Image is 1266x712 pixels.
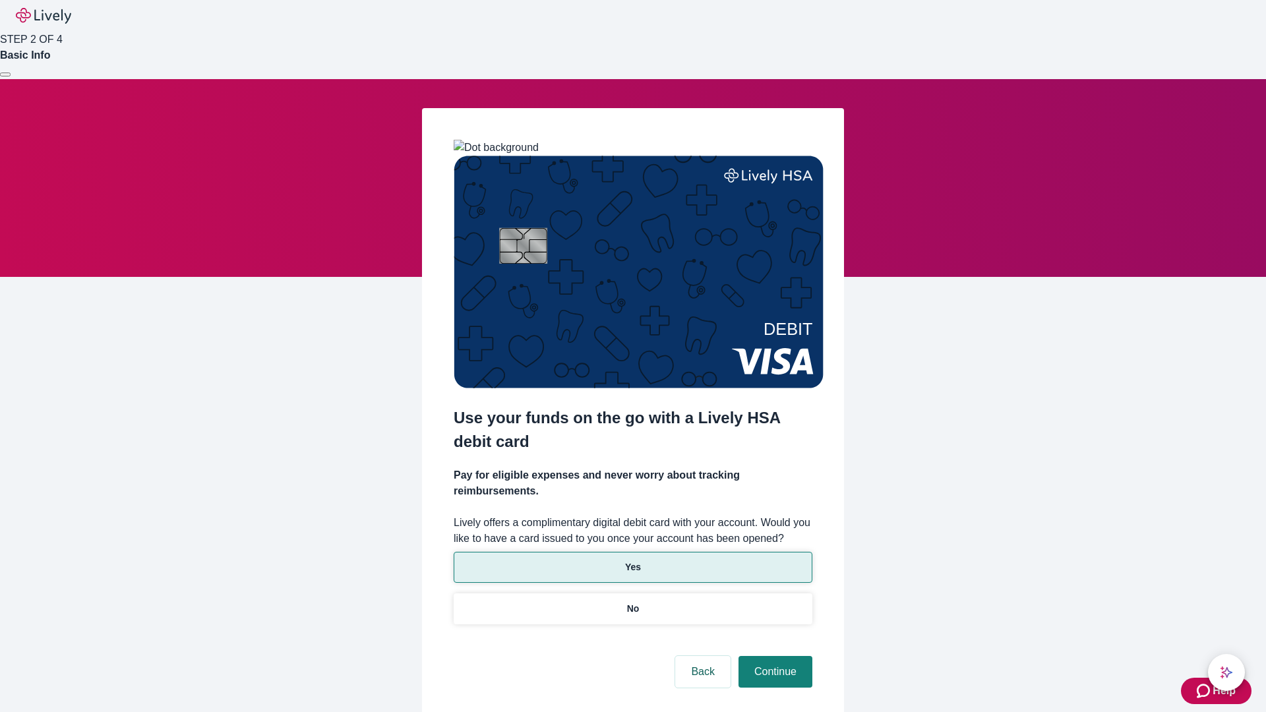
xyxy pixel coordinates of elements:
[1220,666,1233,679] svg: Lively AI Assistant
[454,552,812,583] button: Yes
[1197,683,1213,699] svg: Zendesk support icon
[675,656,731,688] button: Back
[16,8,71,24] img: Lively
[454,593,812,624] button: No
[454,406,812,454] h2: Use your funds on the go with a Lively HSA debit card
[454,467,812,499] h4: Pay for eligible expenses and never worry about tracking reimbursements.
[1181,678,1251,704] button: Zendesk support iconHelp
[454,140,539,156] img: Dot background
[627,602,640,616] p: No
[1208,654,1245,691] button: chat
[1213,683,1236,699] span: Help
[454,515,812,547] label: Lively offers a complimentary digital debit card with your account. Would you like to have a card...
[625,560,641,574] p: Yes
[454,156,824,388] img: Debit card
[738,656,812,688] button: Continue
